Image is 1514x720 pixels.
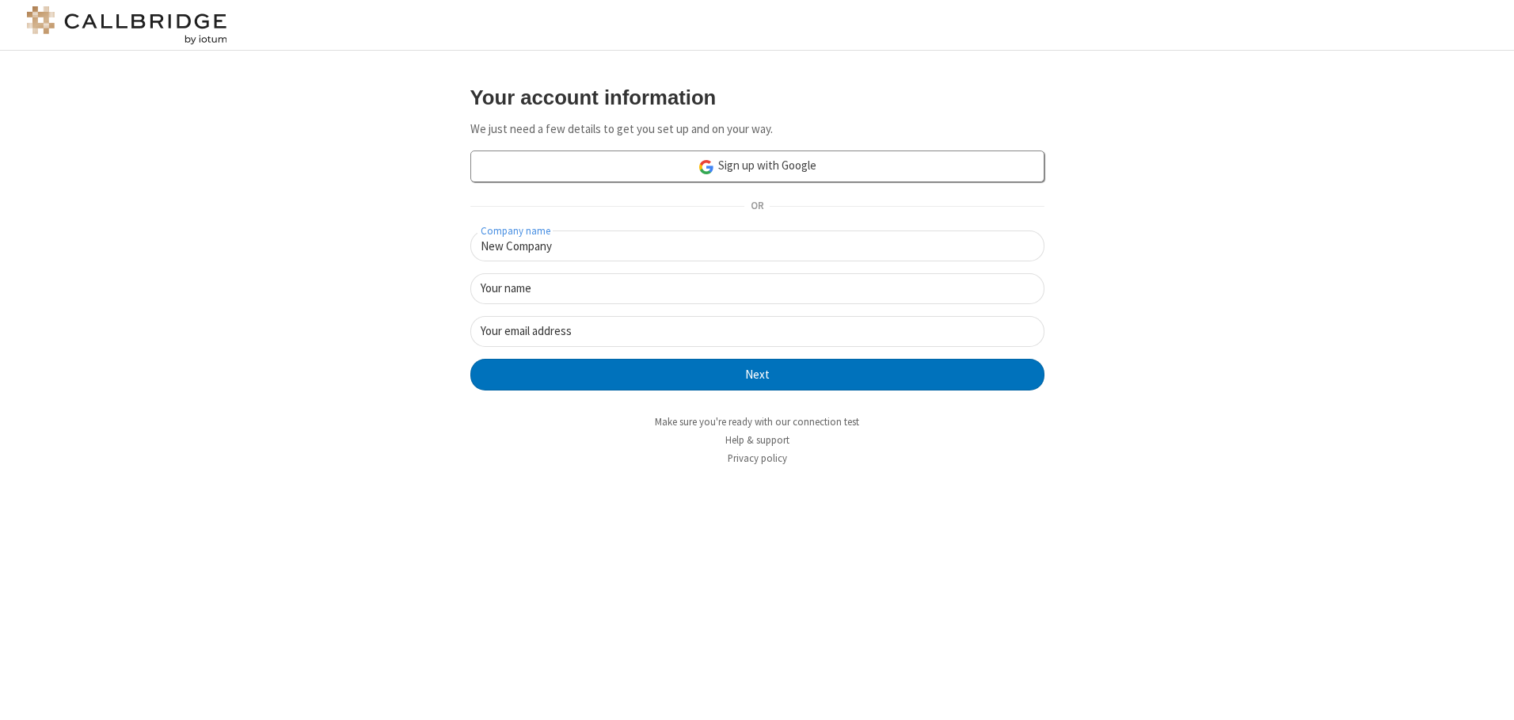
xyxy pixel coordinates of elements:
h3: Your account information [470,86,1044,109]
input: Your name [470,273,1044,304]
input: Your email address [470,316,1044,347]
a: Make sure you're ready with our connection test [655,415,859,429]
p: We just need a few details to get you set up and on your way. [470,120,1044,139]
input: Company name [470,230,1044,261]
button: Next [470,359,1044,390]
span: OR [744,196,770,218]
a: Privacy policy [728,451,787,465]
img: google-icon.png [698,158,715,176]
a: Help & support [725,433,789,447]
img: logo@2x.png [24,6,230,44]
a: Sign up with Google [470,150,1044,182]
